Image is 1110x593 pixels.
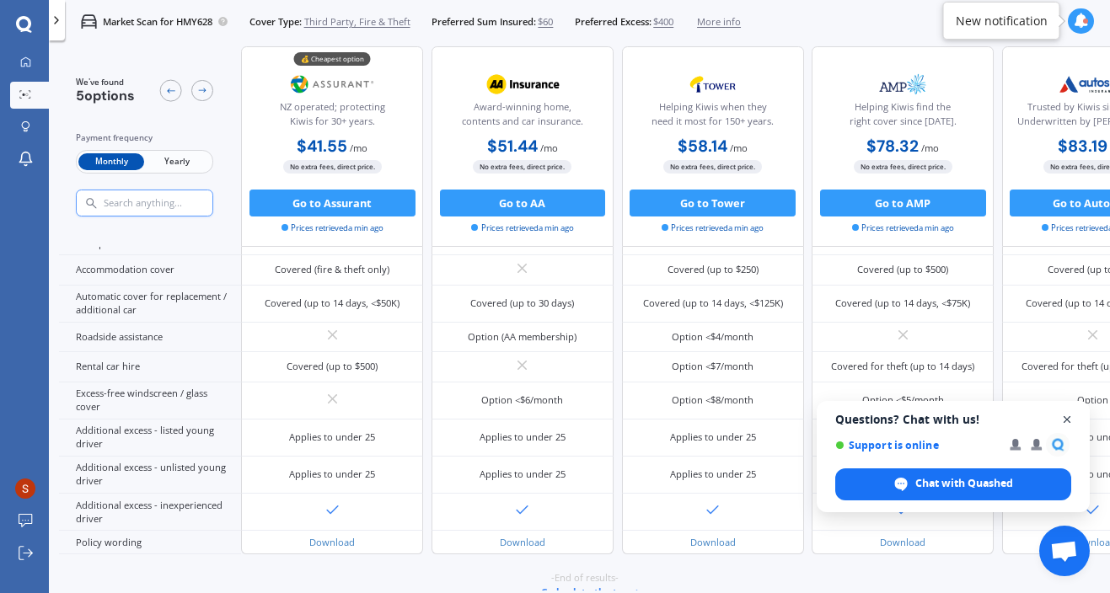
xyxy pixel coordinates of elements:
[249,190,416,216] button: Go to Assurant
[294,53,371,67] div: 💰 Cheapest option
[633,100,791,134] div: Helping Kiwis when they need it most for 150+ years.
[663,161,762,174] span: No extra fees, direct price.
[697,15,741,29] span: More info
[471,222,573,234] span: Prices retrieved a min ago
[862,393,944,407] div: Option <$5/month
[831,360,974,373] div: Covered for theft (up to 14 days)
[144,153,210,171] span: Yearly
[59,494,241,531] div: Additional excess - inexperienced driver
[857,263,948,276] div: Covered (up to $500)
[880,536,925,548] a: Download
[249,15,302,29] span: Cover Type:
[670,467,756,481] div: Applies to under 25
[540,142,558,154] span: / mo
[76,131,213,145] div: Payment frequency
[866,136,919,157] b: $78.32
[915,476,1013,491] span: Chat with Quashed
[835,296,970,310] div: Covered (up to 14 days, <$75K)
[858,67,947,101] img: AMP.webp
[662,222,764,234] span: Prices retrieved a min ago
[835,439,998,451] span: Support is online
[678,136,727,157] b: $58.14
[823,100,982,134] div: Helping Kiwis find the right cover since [DATE].
[956,13,1048,29] div: New notification
[668,263,759,276] div: Covered (up to $250)
[630,190,796,216] button: Go to Tower
[275,263,389,276] div: Covered (fire & theft only)
[672,330,753,344] div: Option <$4/month
[480,467,566,481] div: Applies to under 25
[265,296,399,310] div: Covered (up to 14 days, <$50K)
[820,190,986,216] button: Go to AMP
[1057,409,1078,430] span: Close chat
[468,330,576,344] div: Option (AA membership)
[538,15,553,29] span: $60
[102,197,240,209] input: Search anything...
[480,430,566,444] div: Applies to under 25
[309,536,355,548] a: Download
[283,161,382,174] span: No extra fees, direct price.
[500,536,545,548] a: Download
[59,531,241,554] div: Policy wording
[289,430,375,444] div: Applies to under 25
[78,153,144,171] span: Monthly
[304,15,410,29] span: Third Party, Fire & Theft
[59,457,241,494] div: Additional excess - unlisted young driver
[487,136,538,157] b: $51.44
[670,430,756,444] div: Applies to under 25
[287,360,378,373] div: Covered (up to $500)
[852,222,954,234] span: Prices retrieved a min ago
[350,142,367,154] span: / mo
[282,222,383,234] span: Prices retrieved a min ago
[288,67,378,101] img: Assurant.png
[551,571,619,585] span: -End of results-
[470,296,574,310] div: Covered (up to 30 days)
[653,15,673,29] span: $400
[440,190,606,216] button: Go to AA
[59,286,241,323] div: Automatic cover for replacement / additional car
[15,478,35,499] img: ACg8ocKYRPbcykHy_eCcYB_yZpailednyonrtiJ2RPrCZG9rNvBl8A=s96-c
[103,15,212,29] p: Market Scan for HMY628
[835,468,1071,500] div: Chat with Quashed
[59,352,241,382] div: Rental car hire
[1058,136,1107,157] b: $83.19
[59,382,241,419] div: Excess-free windscreen / glass cover
[690,536,736,548] a: Download
[854,161,952,174] span: No extra fees, direct price.
[289,467,375,481] div: Applies to under 25
[59,323,241,352] div: Roadside assistance
[443,100,602,134] div: Award-winning home, contents and car insurance.
[59,419,241,457] div: Additional excess - listed young driver
[81,13,97,29] img: car.f15378c7a67c060ca3f3.svg
[672,360,753,373] div: Option <$7/month
[1077,393,1108,407] div: Option
[1039,526,1090,576] div: Open chat
[481,393,563,407] div: Option <$6/month
[668,67,758,101] img: Tower.webp
[672,393,753,407] div: Option <$8/month
[297,136,347,157] b: $41.55
[730,142,748,154] span: / mo
[478,67,567,101] img: AA.webp
[835,413,1071,426] span: Questions? Chat with us!
[253,100,411,134] div: NZ operated; protecting Kiwis for 30+ years.
[921,142,939,154] span: / mo
[432,15,536,29] span: Preferred Sum Insured:
[575,15,652,29] span: Preferred Excess:
[59,255,241,285] div: Accommodation cover
[76,77,135,88] span: We've found
[643,296,783,310] div: Covered (up to 14 days, <$125K)
[76,88,135,105] span: 5 options
[473,161,571,174] span: No extra fees, direct price.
